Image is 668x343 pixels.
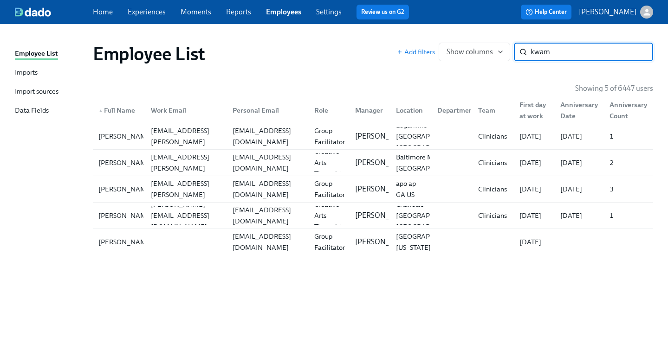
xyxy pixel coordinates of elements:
button: Review us on G2 [357,5,409,19]
div: [PERSON_NAME][PERSON_NAME][EMAIL_ADDRESS][PERSON_NAME][DOMAIN_NAME][EMAIL_ADDRESS][DOMAIN_NAME]Gr... [93,176,653,202]
a: Employee List [15,48,85,60]
div: apo ap GA US [392,178,429,200]
div: Group Facilitator [311,178,349,200]
a: Imports [15,67,85,79]
button: Help Center [521,5,571,19]
div: [DATE] [557,184,602,195]
div: Manager [351,105,389,116]
div: [EMAIL_ADDRESS][DOMAIN_NAME] [229,152,307,174]
div: Anniversary Count [606,99,651,121]
a: Moments [181,7,211,16]
div: Group Facilitator [311,231,349,253]
div: [PERSON_NAME][EMAIL_ADDRESS][PERSON_NAME][DOMAIN_NAME] [147,140,225,185]
div: [PERSON_NAME] [95,210,156,221]
div: ▲Full Name [95,101,143,120]
div: [EMAIL_ADDRESS][DOMAIN_NAME] [229,231,307,253]
div: Team [471,101,512,120]
div: Role [307,101,348,120]
div: [PERSON_NAME][PERSON_NAME][EMAIL_ADDRESS][PERSON_NAME][DOMAIN_NAME][EMAIL_ADDRESS][DOMAIN_NAME]Gr... [93,123,653,149]
div: Creative Arts Therapist [311,146,348,179]
a: [PERSON_NAME][PERSON_NAME][EMAIL_ADDRESS][DOMAIN_NAME][EMAIL_ADDRESS][DOMAIN_NAME]Creative Arts T... [93,203,653,229]
p: [PERSON_NAME] [579,7,636,17]
div: [DATE] [557,210,602,221]
div: Clinicians [474,184,512,195]
div: Employee List [15,48,58,60]
span: ▲ [98,108,103,113]
div: [PERSON_NAME] [95,131,156,142]
span: Help Center [525,7,567,17]
div: [DATE] [557,157,602,168]
div: Import sources [15,86,58,98]
div: [PERSON_NAME] [95,157,156,168]
div: Anniversary Date [557,99,602,121]
a: Experiences [128,7,166,16]
div: Location [392,105,429,116]
p: [PERSON_NAME] [355,158,413,168]
button: Add filters [397,47,435,57]
div: Anniversary Date [553,101,602,120]
a: Settings [316,7,342,16]
a: [PERSON_NAME][PERSON_NAME][EMAIL_ADDRESS][PERSON_NAME][DOMAIN_NAME][EMAIL_ADDRESS][DOMAIN_NAME]Gr... [93,123,653,150]
div: [DATE] [557,131,602,142]
a: Review us on G2 [361,7,404,17]
img: dado [15,7,51,17]
div: [PERSON_NAME] [95,184,156,195]
div: Baltimore MD [GEOGRAPHIC_DATA] [392,152,468,174]
div: Location [389,101,429,120]
div: Personal Email [229,105,307,116]
div: First day at work [516,99,553,121]
input: Search by name [531,43,653,61]
p: [PERSON_NAME] [355,210,413,221]
div: Role [311,105,348,116]
button: Show columns [439,43,510,61]
div: [EMAIL_ADDRESS][DOMAIN_NAME] [229,204,307,227]
div: 1 [606,210,651,221]
div: Full Name [95,105,143,116]
div: [PERSON_NAME] [95,236,156,248]
a: dado [15,7,93,17]
div: [DATE] [516,210,553,221]
div: Loganville [GEOGRAPHIC_DATA] [GEOGRAPHIC_DATA] [392,120,468,153]
div: Work Email [147,105,225,116]
div: 3 [606,184,651,195]
div: First day at work [512,101,553,120]
div: Anniversary Count [602,101,651,120]
p: [PERSON_NAME] [355,184,413,194]
p: Showing 5 of 6447 users [575,83,653,94]
p: [PERSON_NAME] [355,237,413,247]
span: Show columns [447,47,502,57]
a: Reports [226,7,251,16]
div: [DATE] [516,157,553,168]
div: Clinicians [474,157,512,168]
div: Group Facilitator [311,125,349,147]
div: Charlotte [GEOGRAPHIC_DATA] [GEOGRAPHIC_DATA] [392,199,468,232]
div: [PERSON_NAME][EMAIL_ADDRESS][DOMAIN_NAME] [147,199,225,232]
div: Department [430,101,471,120]
div: [EMAIL_ADDRESS][DOMAIN_NAME] [229,125,307,147]
div: Data Fields [15,105,49,117]
a: [PERSON_NAME][PERSON_NAME][EMAIL_ADDRESS][PERSON_NAME][DOMAIN_NAME][EMAIL_ADDRESS][DOMAIN_NAME]Cr... [93,150,653,176]
a: [PERSON_NAME][PERSON_NAME][EMAIL_ADDRESS][PERSON_NAME][DOMAIN_NAME][EMAIL_ADDRESS][DOMAIN_NAME]Gr... [93,176,653,203]
div: [DATE] [516,236,553,248]
div: Personal Email [225,101,307,120]
h1: Employee List [93,43,205,65]
a: Employees [266,7,301,16]
div: Creative Arts Therapist [311,199,348,232]
div: 1 [606,131,651,142]
a: Home [93,7,113,16]
div: Work Email [143,101,225,120]
div: [DATE] [516,131,553,142]
a: Import sources [15,86,85,98]
div: [PERSON_NAME][EMAIL_ADDRESS][PERSON_NAME][DOMAIN_NAME] [147,167,225,211]
div: [GEOGRAPHIC_DATA], [US_STATE] [392,231,470,253]
p: [PERSON_NAME] [355,131,413,141]
a: Data Fields [15,105,85,117]
a: [PERSON_NAME][EMAIL_ADDRESS][DOMAIN_NAME]Group Facilitator[PERSON_NAME][GEOGRAPHIC_DATA], [US_STA... [93,229,653,255]
div: Clinicians [474,210,512,221]
button: [PERSON_NAME] [579,6,653,19]
div: 2 [606,157,651,168]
